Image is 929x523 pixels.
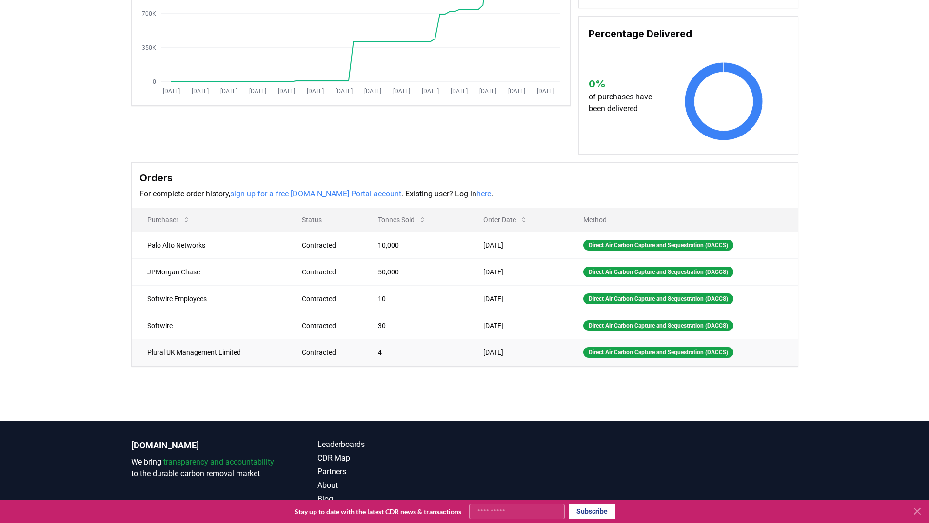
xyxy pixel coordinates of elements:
div: Direct Air Carbon Capture and Sequestration (DACCS) [583,240,733,251]
tspan: [DATE] [508,88,525,95]
td: [DATE] [468,312,568,339]
td: JPMorgan Chase [132,258,287,285]
h3: 0 % [589,77,661,91]
div: Contracted [302,267,355,277]
tspan: [DATE] [364,88,381,95]
tspan: [DATE] [191,88,208,95]
td: Palo Alto Networks [132,232,287,258]
a: Partners [317,466,465,478]
a: About [317,480,465,491]
tspan: [DATE] [277,88,295,95]
a: Leaderboards [317,439,465,450]
tspan: [DATE] [536,88,553,95]
tspan: 0 [153,78,156,85]
div: Contracted [302,348,355,357]
div: Contracted [302,294,355,304]
div: Direct Air Carbon Capture and Sequestration (DACCS) [583,347,733,358]
tspan: [DATE] [249,88,266,95]
span: transparency and accountability [163,457,274,466]
td: 10 [362,285,468,312]
td: 50,000 [362,258,468,285]
td: Softwire Employees [132,285,287,312]
a: sign up for a free [DOMAIN_NAME] Portal account [230,189,401,198]
p: We bring to the durable carbon removal market [131,456,278,480]
tspan: [DATE] [450,88,467,95]
div: Direct Air Carbon Capture and Sequestration (DACCS) [583,320,733,331]
button: Tonnes Sold [370,210,434,230]
td: [DATE] [468,232,568,258]
a: here [476,189,491,198]
p: of purchases have been delivered [589,91,661,115]
button: Order Date [475,210,535,230]
tspan: [DATE] [220,88,237,95]
tspan: 350K [142,44,156,51]
div: Direct Air Carbon Capture and Sequestration (DACCS) [583,267,733,277]
tspan: [DATE] [162,88,179,95]
td: [DATE] [468,285,568,312]
button: Purchaser [139,210,198,230]
td: Softwire [132,312,287,339]
tspan: [DATE] [479,88,496,95]
div: Direct Air Carbon Capture and Sequestration (DACCS) [583,293,733,304]
td: [DATE] [468,339,568,366]
p: Status [294,215,355,225]
h3: Orders [139,171,790,185]
p: Method [575,215,790,225]
tspan: [DATE] [306,88,323,95]
tspan: [DATE] [335,88,352,95]
td: 10,000 [362,232,468,258]
td: 30 [362,312,468,339]
h3: Percentage Delivered [589,26,788,41]
tspan: 700K [142,10,156,17]
div: Contracted [302,321,355,330]
tspan: [DATE] [393,88,410,95]
td: Plural UK Management Limited [132,339,287,366]
td: 4 [362,339,468,366]
div: Contracted [302,240,355,250]
p: [DOMAIN_NAME] [131,439,278,452]
tspan: [DATE] [421,88,438,95]
td: [DATE] [468,258,568,285]
p: For complete order history, . Existing user? Log in . [139,188,790,200]
a: CDR Map [317,452,465,464]
a: Blog [317,493,465,505]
